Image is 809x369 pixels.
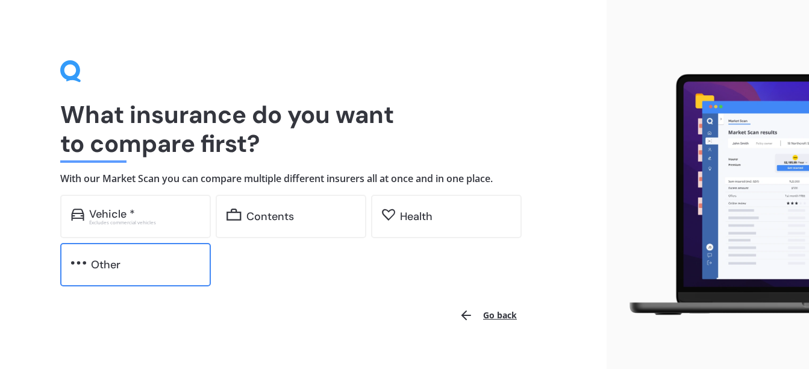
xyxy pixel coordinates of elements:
h4: With our Market Scan you can compare multiple different insurers all at once and in one place. [60,172,546,185]
img: other.81dba5aafe580aa69f38.svg [71,257,86,269]
img: health.62746f8bd298b648b488.svg [382,209,395,221]
img: laptop.webp [616,69,809,322]
div: Contents [246,210,294,222]
div: Excludes commercial vehicles [89,220,200,225]
img: content.01f40a52572271636b6f.svg [226,209,242,221]
div: Health [400,210,433,222]
div: Vehicle * [89,208,135,220]
button: Go back [452,301,524,330]
h1: What insurance do you want to compare first? [60,100,546,158]
div: Other [91,259,120,271]
img: car.f15378c7a67c060ca3f3.svg [71,209,84,221]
